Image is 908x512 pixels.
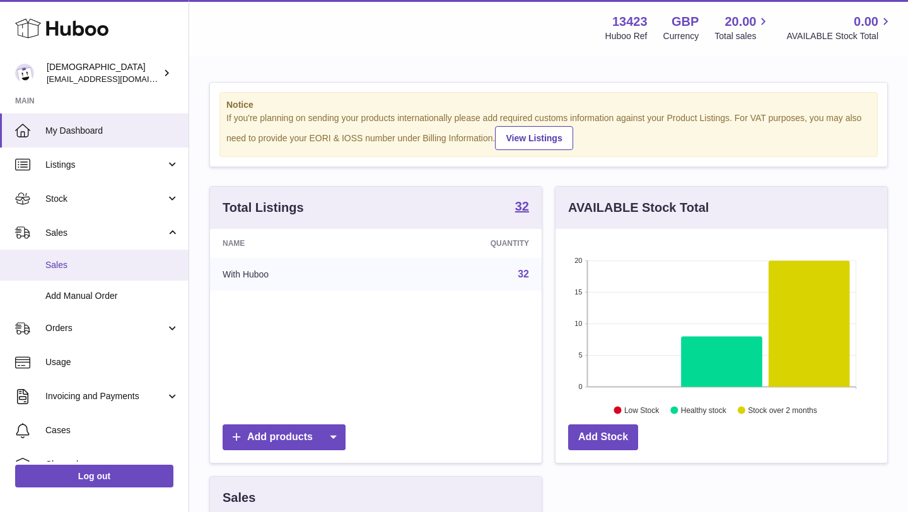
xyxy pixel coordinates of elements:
h3: AVAILABLE Stock Total [568,199,709,216]
h3: Total Listings [223,199,304,216]
span: Orders [45,322,166,334]
span: Sales [45,259,179,271]
text: Low Stock [624,405,660,414]
a: Add products [223,424,346,450]
text: 5 [578,351,582,359]
span: Usage [45,356,179,368]
strong: 32 [515,200,529,212]
div: [DEMOGRAPHIC_DATA] [47,61,160,85]
a: 0.00 AVAILABLE Stock Total [786,13,893,42]
span: Invoicing and Payments [45,390,166,402]
img: olgazyuz@outlook.com [15,64,34,83]
a: View Listings [495,126,573,150]
span: Listings [45,159,166,171]
div: If you're planning on sending your products internationally please add required customs informati... [226,112,871,150]
span: Total sales [714,30,771,42]
th: Quantity [385,229,542,258]
text: Healthy stock [681,405,727,414]
span: Channels [45,458,179,470]
h3: Sales [223,489,255,506]
text: 20 [574,257,582,264]
span: Stock [45,193,166,205]
div: Currency [663,30,699,42]
text: 0 [578,383,582,390]
a: Add Stock [568,424,638,450]
span: Add Manual Order [45,290,179,302]
span: 20.00 [725,13,756,30]
strong: 13423 [612,13,648,30]
strong: Notice [226,99,871,111]
td: With Huboo [210,258,385,291]
span: My Dashboard [45,125,179,137]
div: Huboo Ref [605,30,648,42]
a: 32 [515,200,529,215]
span: 0.00 [854,13,878,30]
span: [EMAIL_ADDRESS][DOMAIN_NAME] [47,74,185,84]
text: 15 [574,288,582,296]
span: AVAILABLE Stock Total [786,30,893,42]
strong: GBP [672,13,699,30]
text: 10 [574,320,582,327]
a: 32 [518,269,529,279]
a: 20.00 Total sales [714,13,771,42]
span: Cases [45,424,179,436]
a: Log out [15,465,173,487]
text: Stock over 2 months [748,405,817,414]
span: Sales [45,227,166,239]
th: Name [210,229,385,258]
